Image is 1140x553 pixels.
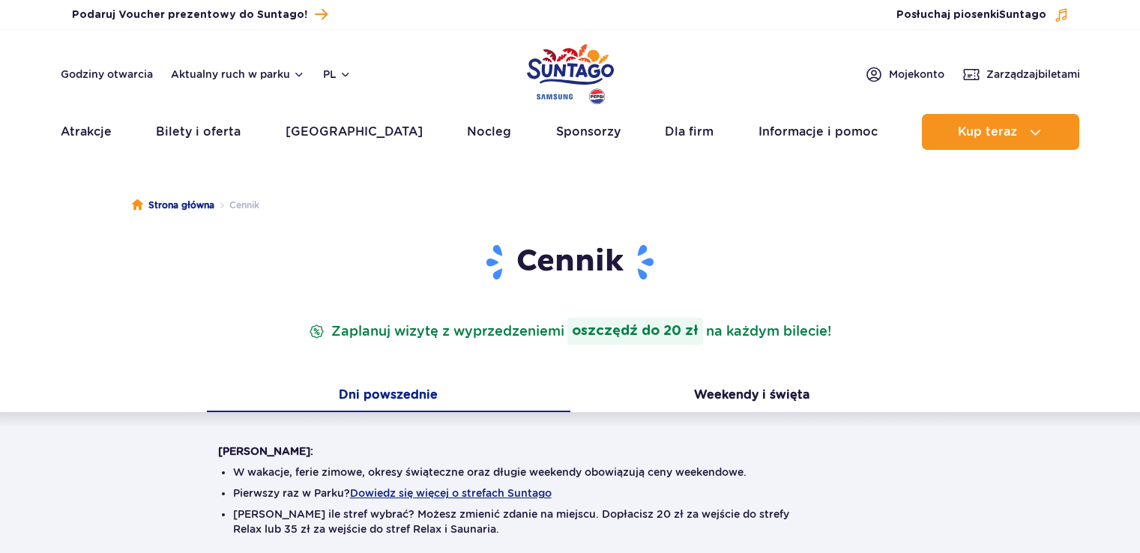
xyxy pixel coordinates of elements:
a: Dla firm [665,114,714,150]
button: Dni powszednie [207,381,570,412]
a: Mojekonto [865,65,944,83]
a: Zarządzajbiletami [962,65,1080,83]
a: Informacje i pomoc [759,114,878,150]
a: Podaruj Voucher prezentowy do Suntago! [72,4,328,25]
a: Nocleg [467,114,511,150]
button: pl [323,67,352,82]
h1: Cennik [218,243,923,282]
li: W wakacje, ferie zimowe, okresy świąteczne oraz długie weekendy obowiązują ceny weekendowe. [233,465,908,480]
a: Park of Poland [527,37,614,106]
button: Weekendy i święta [570,381,934,412]
a: Sponsorzy [556,114,621,150]
span: Suntago [999,10,1046,20]
a: Strona główna [132,198,214,213]
li: Cennik [214,198,259,213]
li: Pierwszy raz w Parku? [233,486,908,501]
button: Posłuchaj piosenkiSuntago [896,7,1069,22]
a: Godziny otwarcia [61,67,153,82]
button: Dowiedz się więcej o strefach Suntago [350,487,552,499]
button: Kup teraz [922,114,1079,150]
span: Kup teraz [958,125,1017,139]
span: Zarządzaj biletami [986,67,1080,82]
span: Posłuchaj piosenki [896,7,1046,22]
li: [PERSON_NAME] ile stref wybrać? Możesz zmienić zdanie na miejscu. Dopłacisz 20 zł za wejście do s... [233,507,908,537]
a: Bilety i oferta [156,114,241,150]
strong: oszczędź do 20 zł [567,318,703,345]
span: Moje konto [889,67,944,82]
button: Aktualny ruch w parku [171,68,305,80]
a: Atrakcje [61,114,112,150]
a: [GEOGRAPHIC_DATA] [286,114,423,150]
p: Zaplanuj wizytę z wyprzedzeniem na każdym bilecie! [306,318,834,345]
span: Podaruj Voucher prezentowy do Suntago! [72,7,307,22]
strong: [PERSON_NAME]: [218,445,313,457]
